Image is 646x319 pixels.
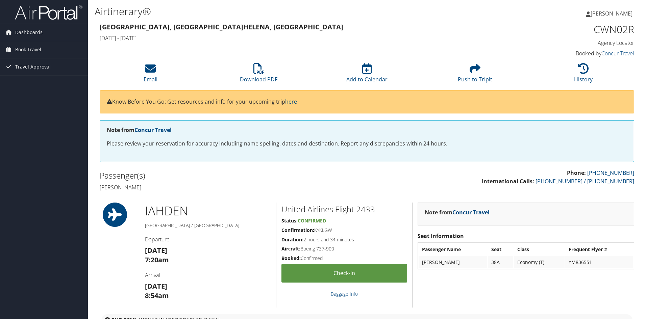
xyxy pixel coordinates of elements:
strong: Aircraft: [281,245,300,252]
a: [PHONE_NUMBER] / [PHONE_NUMBER] [536,178,634,185]
a: Baggage Info [331,291,358,297]
span: Book Travel [15,41,41,58]
h1: CWN02R [508,22,634,36]
a: Download PDF [240,67,277,83]
strong: Booked: [281,255,301,261]
strong: International Calls: [482,178,534,185]
strong: Status: [281,217,298,224]
th: Frequent Flyer # [565,243,633,256]
strong: Duration: [281,236,303,243]
td: 38A [488,256,513,268]
h1: IAH DEN [145,203,271,219]
strong: [DATE] [145,246,167,255]
span: Confirmed [298,217,326,224]
td: YM836551 [565,256,633,268]
h4: Agency Locator [508,39,634,47]
a: [PHONE_NUMBER] [587,169,634,177]
strong: [GEOGRAPHIC_DATA], [GEOGRAPHIC_DATA] Helena, [GEOGRAPHIC_DATA] [100,22,343,31]
span: Dashboards [15,24,43,41]
a: here [285,98,297,105]
strong: Confirmation: [281,227,314,233]
strong: Phone: [567,169,586,177]
th: Class [514,243,565,256]
img: airportal-logo.png [15,4,82,20]
h5: Boeing 737-900 [281,245,407,252]
a: Push to Tripit [458,67,492,83]
p: Know Before You Go: Get resources and info for your upcoming trip [107,98,627,106]
h4: Booked by [508,50,634,57]
h4: Departure [145,236,271,243]
a: History [574,67,593,83]
p: Please review your reservation for accuracy including name spelling, dates and destination. Repor... [107,139,627,148]
td: [PERSON_NAME] [419,256,487,268]
h4: [PERSON_NAME] [100,184,362,191]
th: Passenger Name [419,243,487,256]
h5: 2 hours and 34 minutes [281,236,407,243]
span: Travel Approval [15,58,51,75]
h5: [GEOGRAPHIC_DATA] / [GEOGRAPHIC_DATA] [145,222,271,229]
td: Economy (T) [514,256,565,268]
a: Check-in [281,264,407,283]
h4: [DATE] - [DATE] [100,34,498,42]
strong: Note from [107,126,172,134]
strong: [DATE] [145,282,167,291]
strong: Note from [425,209,490,216]
strong: 7:20am [145,255,169,264]
h2: United Airlines Flight 2433 [281,204,407,215]
a: Concur Travel [134,126,172,134]
th: Seat [488,243,513,256]
h5: Confirmed [281,255,407,262]
strong: 8:54am [145,291,169,300]
a: [PERSON_NAME] [586,3,639,24]
a: Concur Travel [601,50,634,57]
h1: Airtinerary® [95,4,458,19]
a: Concur Travel [452,209,490,216]
strong: Seat Information [418,232,464,240]
a: Email [144,67,157,83]
h5: KYKLGW [281,227,407,234]
a: Add to Calendar [346,67,388,83]
h2: Passenger(s) [100,170,362,181]
h4: Arrival [145,271,271,279]
span: [PERSON_NAME] [591,10,632,17]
